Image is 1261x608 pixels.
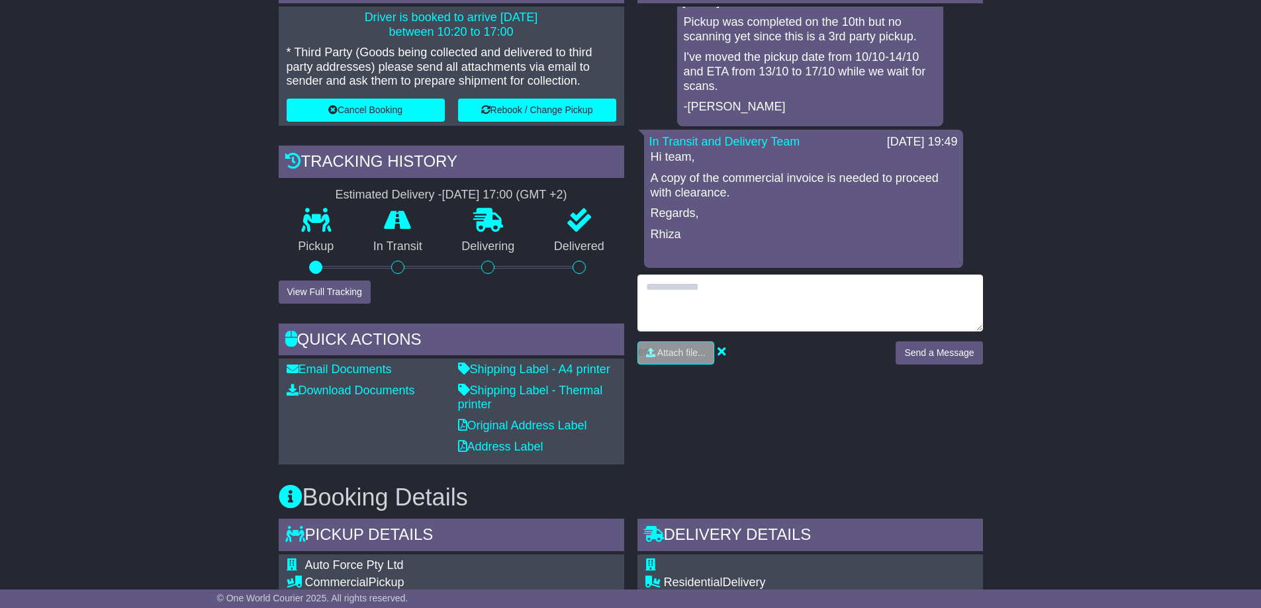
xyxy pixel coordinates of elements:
[458,419,587,432] a: Original Address Label
[217,593,408,603] span: © One World Courier 2025. All rights reserved.
[458,440,543,453] a: Address Label
[651,150,957,165] p: Hi team,
[684,15,937,44] p: Pickup was completed on the 10th but no scanning yet since this is a 3rd party pickup.
[353,239,442,254] p: In Transit
[458,99,616,122] button: Rebook / Change Pickup
[684,50,937,93] p: I've moved the pickup date from 10/10-14/10 and ETA from 13/10 to 17/10 while we wait for scans.
[651,171,957,200] p: A copy of the commercial invoice is needed to proceed with clearance.
[305,558,404,572] span: Auto Force Pty Ltd
[458,363,610,376] a: Shipping Label - A4 printer
[651,206,957,221] p: Regards,
[279,239,354,254] p: Pickup
[287,384,415,397] a: Download Documents
[287,99,445,122] button: Cancel Booking
[287,363,392,376] a: Email Documents
[305,576,369,589] span: Commercial
[279,146,624,181] div: Tracking history
[279,484,983,511] h3: Booking Details
[887,135,958,150] div: [DATE] 19:49
[896,341,982,365] button: Send a Message
[534,239,624,254] p: Delivered
[458,384,603,412] a: Shipping Label - Thermal printer
[664,576,910,590] div: Delivery
[637,519,983,554] div: Delivery Details
[442,188,567,202] div: [DATE] 17:00 (GMT +2)
[664,576,723,589] span: Residential
[442,239,535,254] p: Delivering
[305,576,560,590] div: Pickup
[684,100,937,114] p: -[PERSON_NAME]
[279,519,624,554] div: Pickup Details
[649,135,800,148] a: In Transit and Delivery Team
[651,228,957,242] p: Rhiza
[279,281,371,304] button: View Full Tracking
[279,188,624,202] div: Estimated Delivery -
[287,11,616,39] p: Driver is booked to arrive [DATE] between 10:20 to 17:00
[279,324,624,359] div: Quick Actions
[287,46,616,89] p: * Third Party (Goods being collected and delivered to third party addresses) please send all atta...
